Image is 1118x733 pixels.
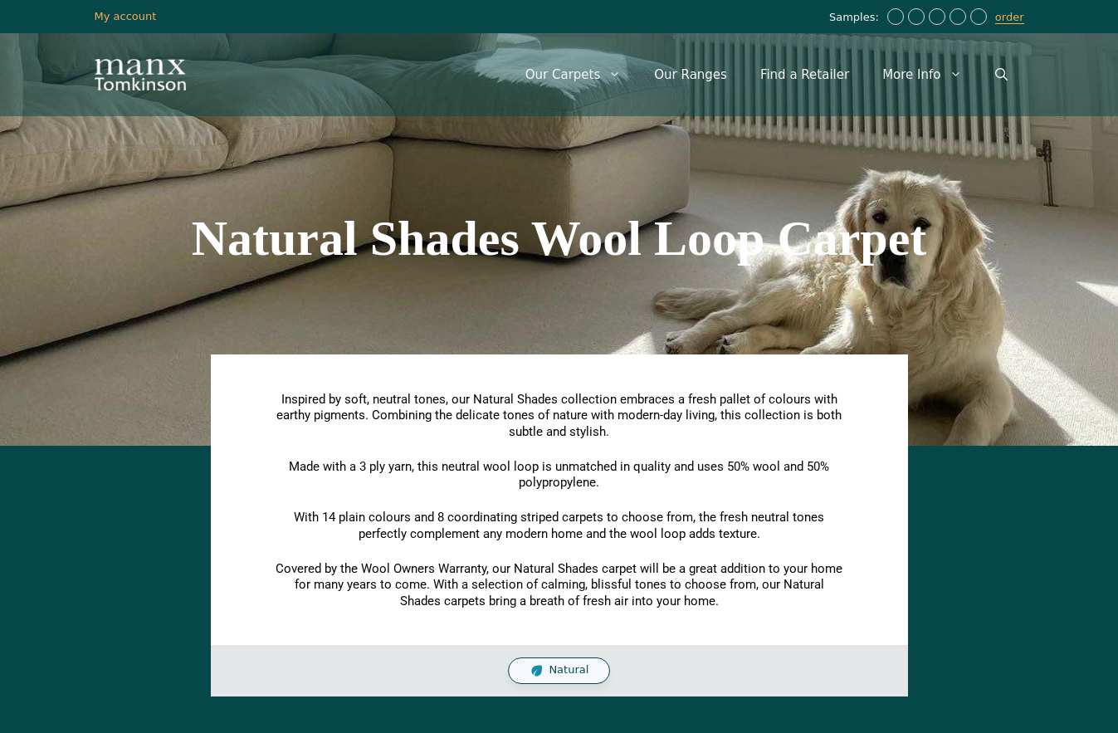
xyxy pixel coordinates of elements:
p: Covered by the Wool Owners Warranty, our Natural Shades carpet will be a great addition to your h... [273,561,846,610]
h1: Natural Shades Wool Loop Carpet [95,213,1024,263]
a: More Info [866,50,978,100]
a: My account [95,10,157,22]
span: With 14 plain colours and 8 coordinating striped carpets to choose from, the fresh neutral tones ... [294,510,824,541]
a: order [995,11,1024,24]
a: Find a Retailer [744,50,866,100]
span: Samples: [829,11,883,25]
nav: Primary [509,50,1024,100]
a: Open Search Bar [979,50,1024,100]
span: Made with a 3 ply yarn, this neutral wool loop is unmatched in quality and uses 50% wool and 50% ... [289,459,829,491]
span: Inspired by soft, neutral tones, our Natural Shades collection embraces a fresh pallet of colours... [276,392,842,439]
a: Our Ranges [637,50,744,100]
span: Natural [549,663,588,677]
img: Manx Tomkinson [95,59,186,90]
a: Our Carpets [509,50,638,100]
